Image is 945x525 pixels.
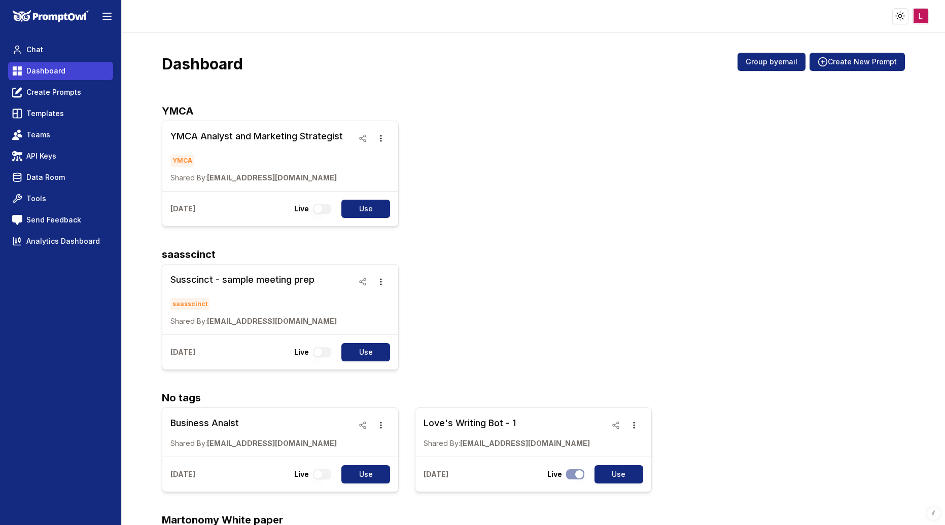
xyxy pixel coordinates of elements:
[170,469,195,479] p: [DATE]
[8,211,113,229] a: Send Feedback
[8,168,113,186] a: Data Room
[738,53,806,71] button: Group byemail
[170,316,337,326] p: [EMAIL_ADDRESS][DOMAIN_NAME]
[26,66,65,76] span: Dashboard
[8,104,113,123] a: Templates
[335,343,390,361] a: Use
[162,390,905,405] h2: No tags
[594,465,643,483] button: Use
[547,469,562,479] p: Live
[914,9,928,23] img: ACg8ocKEW1_c74PS4-k-Exg4S6iItIwpShmhD3iyM5N_KlX8Xjd3lg=s96-c
[8,147,113,165] a: API Keys
[170,317,207,325] span: Shared By:
[26,130,50,140] span: Teams
[424,416,590,430] h3: Love's Writing Bot - 1
[335,465,390,483] a: Use
[8,126,113,144] a: Teams
[26,108,64,119] span: Templates
[26,172,65,182] span: Data Room
[341,200,390,218] button: Use
[162,247,905,262] h2: saasscinct
[162,55,243,73] h3: Dashboard
[13,10,89,23] img: PromptOwl
[170,273,337,287] h3: Susscinct - sample meeting prep
[294,204,309,214] p: Live
[170,129,343,183] a: YMCA Analyst and Marketing StrategistYMCAShared By:[EMAIL_ADDRESS][DOMAIN_NAME]
[170,438,337,448] p: [EMAIL_ADDRESS][DOMAIN_NAME]
[170,155,194,167] span: YMCA
[170,416,337,448] a: Business AnalstShared By:[EMAIL_ADDRESS][DOMAIN_NAME]
[162,103,905,119] h2: YMCA
[335,200,390,218] a: Use
[170,347,195,357] p: [DATE]
[8,62,113,80] a: Dashboard
[8,190,113,208] a: Tools
[294,469,309,479] p: Live
[588,465,643,483] a: Use
[341,465,390,483] button: Use
[8,83,113,101] a: Create Prompts
[424,469,448,479] p: [DATE]
[170,173,343,183] p: [EMAIL_ADDRESS][DOMAIN_NAME]
[170,416,337,430] h3: Business Analst
[810,53,905,71] button: Create New Prompt
[170,204,195,214] p: [DATE]
[170,298,209,310] span: saasscinct
[26,151,56,161] span: API Keys
[294,347,309,357] p: Live
[170,129,343,143] h3: YMCA Analyst and Marketing Strategist
[170,273,337,326] a: Susscinct - sample meeting prepsaasscinctShared By:[EMAIL_ADDRESS][DOMAIN_NAME]
[424,438,590,448] p: [EMAIL_ADDRESS][DOMAIN_NAME]
[341,343,390,361] button: Use
[26,236,100,246] span: Analytics Dashboard
[26,215,81,225] span: Send Feedback
[424,439,460,447] span: Shared By:
[12,215,22,225] img: feedback
[8,41,113,59] a: Chat
[26,194,46,204] span: Tools
[26,45,43,55] span: Chat
[26,87,81,97] span: Create Prompts
[424,416,590,448] a: Love's Writing Bot - 1Shared By:[EMAIL_ADDRESS][DOMAIN_NAME]
[170,173,207,182] span: Shared By:
[8,232,113,250] a: Analytics Dashboard
[170,439,207,447] span: Shared By:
